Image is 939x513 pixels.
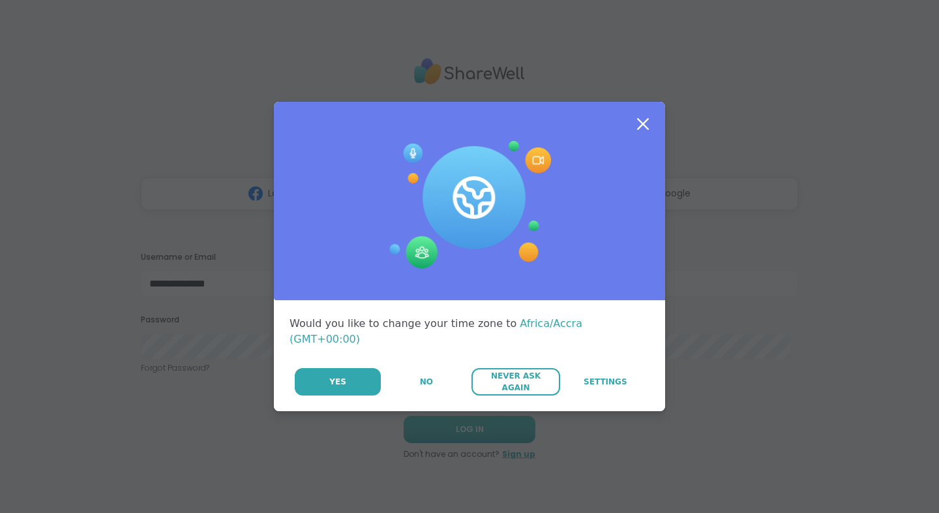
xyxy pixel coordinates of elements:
[329,376,346,388] span: Yes
[290,317,582,345] span: Africa/Accra (GMT+00:00)
[420,376,433,388] span: No
[382,368,470,396] button: No
[295,368,381,396] button: Yes
[478,370,553,394] span: Never Ask Again
[561,368,649,396] a: Settings
[471,368,559,396] button: Never Ask Again
[290,316,649,347] div: Would you like to change your time zone to
[388,141,551,269] img: Session Experience
[584,376,627,388] span: Settings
